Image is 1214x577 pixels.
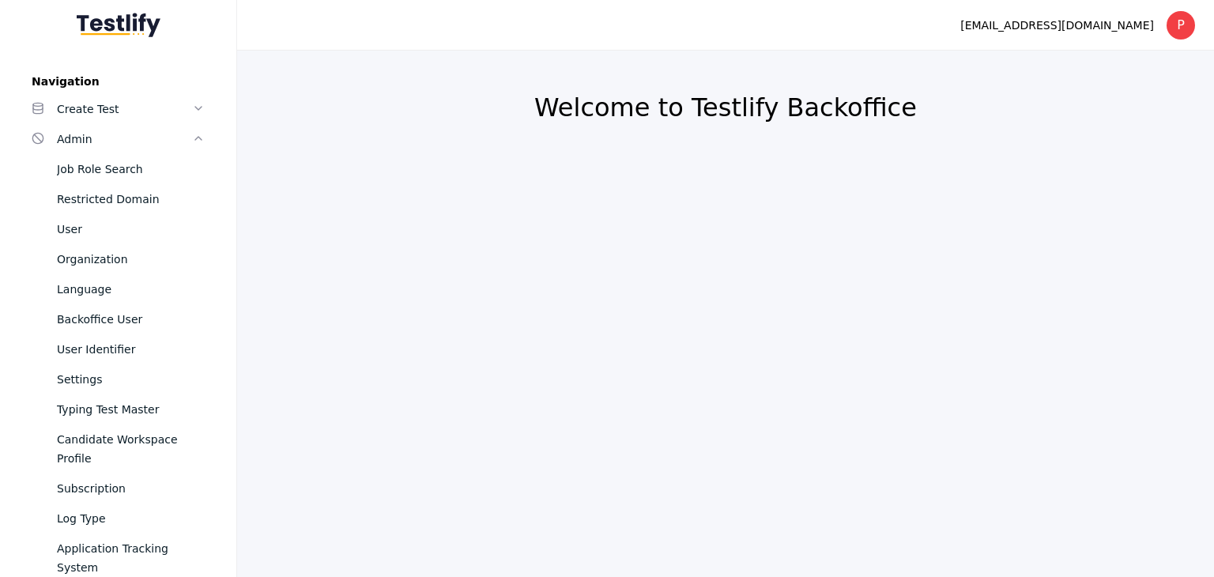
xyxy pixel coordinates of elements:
[57,160,205,179] div: Job Role Search
[57,220,205,239] div: User
[19,274,217,304] a: Language
[19,503,217,534] a: Log Type
[57,400,205,419] div: Typing Test Master
[57,430,205,468] div: Candidate Workspace Profile
[57,539,205,577] div: Application Tracking System
[1167,11,1195,40] div: P
[960,16,1154,35] div: [EMAIL_ADDRESS][DOMAIN_NAME]
[57,130,192,149] div: Admin
[19,244,217,274] a: Organization
[57,100,192,119] div: Create Test
[19,304,217,334] a: Backoffice User
[19,473,217,503] a: Subscription
[19,154,217,184] a: Job Role Search
[57,340,205,359] div: User Identifier
[19,75,217,88] label: Navigation
[19,184,217,214] a: Restricted Domain
[57,190,205,209] div: Restricted Domain
[57,310,205,329] div: Backoffice User
[57,509,205,528] div: Log Type
[19,364,217,394] a: Settings
[19,214,217,244] a: User
[275,92,1176,123] h2: Welcome to Testlify Backoffice
[19,424,217,473] a: Candidate Workspace Profile
[19,394,217,424] a: Typing Test Master
[57,370,205,389] div: Settings
[19,334,217,364] a: User Identifier
[57,250,205,269] div: Organization
[57,479,205,498] div: Subscription
[77,13,160,37] img: Testlify - Backoffice
[57,280,205,299] div: Language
